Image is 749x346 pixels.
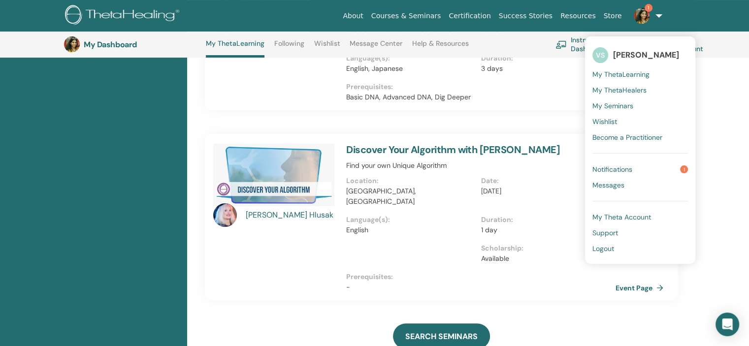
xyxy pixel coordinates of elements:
p: [DATE] [481,186,610,196]
img: chalkboard-teacher.svg [555,40,567,49]
p: Duration : [481,215,610,225]
a: My Theta Account [592,209,688,225]
p: 3 days [481,63,610,74]
span: Wishlist [592,117,617,126]
a: Logout [592,241,688,256]
p: Scholarship : [481,243,610,253]
span: [PERSON_NAME] [613,50,679,60]
img: default.jpg [213,203,237,227]
p: English, Japanese [346,63,475,74]
p: Find your own Unique Algorithm [346,160,616,171]
span: Support [592,228,618,237]
img: default.jpg [634,8,650,24]
a: Wishlist [314,39,340,55]
p: Basic DNA, Advanced DNA, Dig Deeper [346,92,616,102]
a: VS[PERSON_NAME] [592,44,688,66]
div: Open Intercom Messenger [716,313,739,336]
p: [GEOGRAPHIC_DATA], [GEOGRAPHIC_DATA] [346,186,475,207]
a: Support [592,225,688,241]
p: Prerequisites : [346,272,616,282]
a: Notifications1 [592,161,688,177]
p: Date : [481,176,610,186]
a: Resources [556,7,600,25]
span: 1 [680,165,688,173]
a: My ThetaHealers [592,82,688,98]
span: My Theta Account [592,213,651,221]
a: Help & Resources [412,39,469,55]
a: Messages [592,177,688,193]
a: Following [274,39,304,55]
a: About [339,7,367,25]
a: Become a Practitioner [592,129,688,145]
a: Message Center [350,39,402,55]
a: Courses & Seminars [367,7,445,25]
p: English [346,225,475,235]
span: Messages [592,181,624,189]
a: My Seminars [592,98,688,114]
p: Duration : [481,53,610,63]
a: My ThetaLearning [592,66,688,82]
p: Language(s) : [346,53,475,63]
p: Available [481,253,610,264]
img: default.jpg [64,36,80,52]
a: [PERSON_NAME] Hlusak [246,209,337,221]
ul: 1 [585,36,695,264]
p: 1 day [481,225,610,235]
span: Logout [592,244,614,253]
a: My ThetaLearning [206,39,264,58]
p: - [346,282,616,292]
span: Become a Practitioner [592,133,662,142]
p: Location : [346,176,475,186]
a: Instructor Dashboard [555,33,636,55]
a: Event Page [616,281,667,295]
a: Discover Your Algorithm with [PERSON_NAME] [346,143,560,156]
span: SEARCH SEMINARS [405,331,478,342]
img: Discover Your Algorithm [213,144,334,207]
span: Notifications [592,165,632,174]
span: 1 [645,4,652,12]
a: Store [600,7,626,25]
a: Wishlist [592,114,688,129]
a: My Account [661,33,713,55]
h3: My Dashboard [84,40,182,49]
p: Prerequisites : [346,82,616,92]
a: Success Stories [495,7,556,25]
span: My ThetaHealers [592,86,647,94]
span: My Seminars [592,101,633,110]
span: My ThetaLearning [592,70,650,79]
img: logo.png [65,5,183,27]
p: Language(s) : [346,215,475,225]
span: VS [592,47,608,63]
a: Certification [445,7,494,25]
